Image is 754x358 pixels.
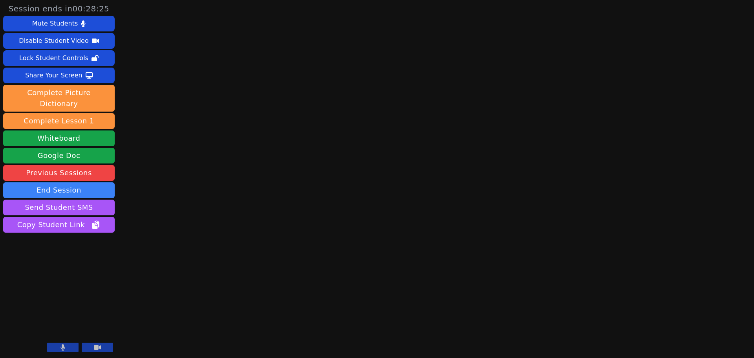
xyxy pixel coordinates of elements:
[19,52,88,64] div: Lock Student Controls
[3,68,115,83] button: Share Your Screen
[19,35,88,47] div: Disable Student Video
[3,50,115,66] button: Lock Student Controls
[3,217,115,233] button: Copy Student Link
[32,17,78,30] div: Mute Students
[3,33,115,49] button: Disable Student Video
[3,85,115,112] button: Complete Picture Dictionary
[3,16,115,31] button: Mute Students
[3,113,115,129] button: Complete Lesson 1
[25,69,82,82] div: Share Your Screen
[9,3,110,14] span: Session ends in
[3,148,115,163] a: Google Doc
[3,130,115,146] button: Whiteboard
[3,165,115,181] a: Previous Sessions
[3,182,115,198] button: End Session
[73,4,110,13] time: 00:28:25
[17,219,101,230] span: Copy Student Link
[3,200,115,215] button: Send Student SMS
